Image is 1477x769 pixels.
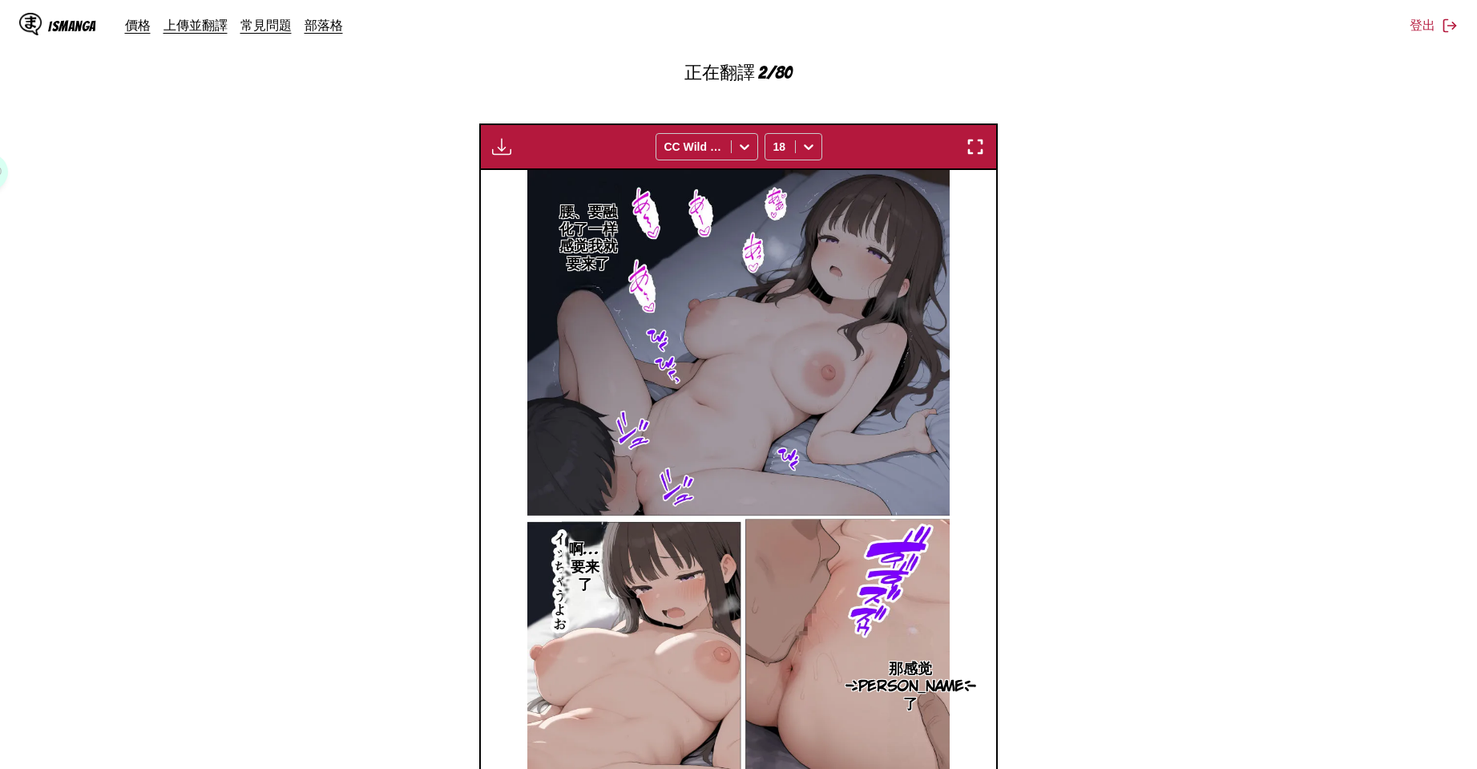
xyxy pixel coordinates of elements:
button: 登出 [1410,17,1458,34]
a: 部落格 [305,17,343,33]
p: 啊…要来了 [562,537,607,596]
a: 常見問題 [240,17,292,33]
p: 那感觉[PERSON_NAME]了 [842,657,979,715]
a: IsManga LogoIsManga [19,13,125,38]
img: Sign out [1442,18,1458,34]
img: Download translated images [492,137,511,156]
p: 正在翻譯 2/80 [578,61,898,85]
img: Enter fullscreen [966,137,985,156]
img: Manga Panel [527,170,950,769]
a: 上傳並翻譯 [163,17,228,33]
p: 腰、要融化了一样感觉我就要来了 [552,200,623,275]
a: 價格 [125,17,151,33]
div: IsManga [48,18,96,34]
img: IsManga Logo [19,13,42,35]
